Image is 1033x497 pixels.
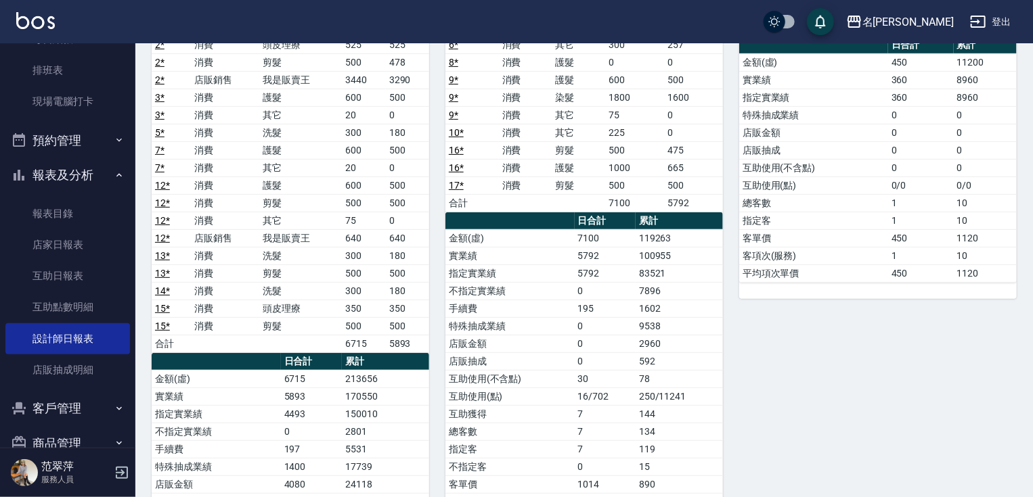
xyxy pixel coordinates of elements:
td: 478 [386,53,429,71]
td: 1800 [605,89,664,106]
td: 消費 [191,176,259,194]
td: 消費 [191,282,259,300]
td: 特殊抽成業績 [739,106,888,124]
td: 500 [386,176,429,194]
td: 350 [343,300,386,317]
td: 134 [636,423,723,440]
td: 75 [343,212,386,229]
td: 消費 [191,36,259,53]
td: 30 [575,370,636,387]
button: 報表及分析 [5,158,130,193]
td: 染髮 [552,89,605,106]
td: 1120 [954,229,1017,247]
td: 180 [386,124,429,141]
td: 360 [888,89,954,106]
td: 洗髮 [259,282,342,300]
td: 剪髮 [552,176,605,194]
td: 5893 [281,387,342,405]
td: 其它 [259,212,342,229]
a: 設計師日報表 [5,323,130,354]
td: 頭皮理療 [259,300,342,317]
td: 不指定客 [445,458,575,475]
td: 213656 [342,370,429,387]
td: 0 [664,106,723,124]
td: 7 [575,423,636,440]
td: 消費 [499,159,552,176]
td: 護髮 [552,71,605,89]
td: 消費 [191,159,259,176]
td: 1120 [954,264,1017,282]
td: 消費 [499,89,552,106]
a: 店家日報表 [5,229,130,260]
td: 1400 [281,458,342,475]
td: 0 [954,106,1017,124]
td: 450 [888,53,954,71]
td: 7100 [575,229,636,247]
td: 7100 [605,194,664,212]
td: 180 [386,282,429,300]
td: 1000 [605,159,664,176]
td: 20 [343,159,386,176]
td: 0 [281,423,342,440]
td: 手續費 [152,440,281,458]
a: 報表目錄 [5,198,130,229]
td: 客單價 [445,475,575,493]
td: 3290 [386,71,429,89]
th: 累計 [954,37,1017,54]
td: 總客數 [739,194,888,212]
td: 300 [343,124,386,141]
td: 特殊抽成業績 [152,458,281,475]
td: 護髮 [259,141,342,159]
td: 665 [664,159,723,176]
td: 0 [954,141,1017,159]
td: 10 [954,212,1017,229]
td: 0 [888,159,954,176]
img: Person [11,459,38,486]
td: 消費 [499,53,552,71]
td: 剪髮 [552,141,605,159]
td: 7 [575,405,636,423]
td: 500 [605,141,664,159]
td: 平均項次單價 [739,264,888,282]
td: 3440 [343,71,386,89]
td: 144 [636,405,723,423]
td: 6715 [343,335,386,352]
td: 500 [343,53,386,71]
td: 0 [888,106,954,124]
td: 店販金額 [152,475,281,493]
td: 剪髮 [259,53,342,71]
td: 5531 [342,440,429,458]
td: 450 [888,264,954,282]
td: 消費 [191,247,259,264]
td: 500 [386,194,429,212]
td: 消費 [191,124,259,141]
td: 0/0 [888,176,954,194]
td: 0 [888,141,954,159]
td: 金額(虛) [739,53,888,71]
td: 7 [575,440,636,458]
p: 服務人員 [41,473,110,486]
td: 0 [575,282,636,300]
td: 店販銷售 [191,71,259,89]
td: 250/11241 [636,387,723,405]
td: 640 [343,229,386,247]
td: 實業績 [445,247,575,264]
td: 其它 [552,36,605,53]
td: 600 [343,141,386,159]
td: 2801 [342,423,429,440]
td: 互助使用(不含點) [445,370,575,387]
td: 195 [575,300,636,317]
button: 預約管理 [5,123,130,158]
td: 20 [343,106,386,124]
td: 1 [888,247,954,264]
td: 合計 [445,194,499,212]
td: 實業績 [739,71,888,89]
td: 總客數 [445,423,575,440]
td: 500 [664,71,723,89]
td: 500 [386,141,429,159]
img: Logo [16,12,55,29]
td: 525 [343,36,386,53]
td: 1014 [575,475,636,493]
td: 500 [386,317,429,335]
td: 消費 [191,53,259,71]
